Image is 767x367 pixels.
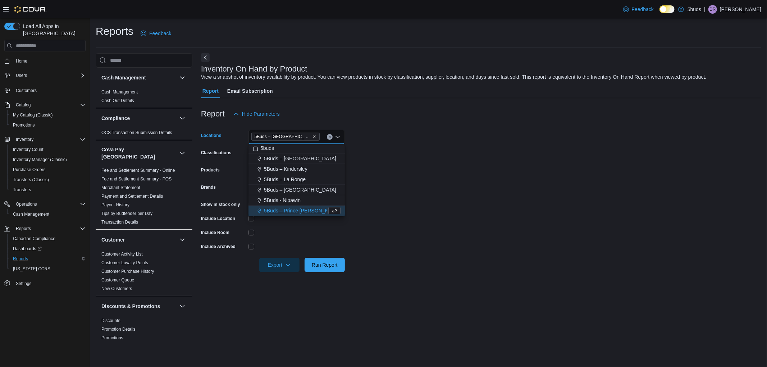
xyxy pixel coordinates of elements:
[201,167,220,173] label: Products
[13,135,86,144] span: Inventory
[10,155,86,164] span: Inventory Manager (Classic)
[13,112,53,118] span: My Catalog (Classic)
[101,74,177,81] button: Cash Management
[10,121,38,129] a: Promotions
[101,168,175,173] a: Fee and Settlement Summary - Online
[1,199,88,209] button: Operations
[248,185,345,195] button: 5Buds – [GEOGRAPHIC_DATA]
[248,153,345,164] button: 5Buds – [GEOGRAPHIC_DATA]
[201,184,216,190] label: Brands
[10,111,86,119] span: My Catalog (Classic)
[201,133,222,138] label: Locations
[264,258,295,272] span: Export
[101,146,177,160] button: Cova Pay [GEOGRAPHIC_DATA]
[201,53,210,62] button: Next
[202,84,219,98] span: Report
[201,216,235,221] label: Include Location
[101,269,154,274] a: Customer Purchase History
[201,65,307,73] h3: Inventory On Hand by Product
[101,335,123,340] a: Promotions
[10,210,52,219] a: Cash Management
[13,200,40,208] button: Operations
[16,88,37,93] span: Customers
[7,175,88,185] button: Transfers (Classic)
[101,277,134,283] a: Customer Queue
[248,143,345,153] button: 5buds
[101,303,160,310] h3: Discounts & Promotions
[13,86,40,95] a: Customers
[101,202,129,207] a: Payout History
[101,277,134,283] span: Customer Queue
[7,155,88,165] button: Inventory Manager (Classic)
[10,234,58,243] a: Canadian Compliance
[101,176,172,182] span: Fee and Settlement Summary - POS
[312,261,338,269] span: Run Report
[101,251,143,257] span: Customer Activity List
[201,110,225,118] h3: Report
[10,254,86,263] span: Reports
[101,202,129,208] span: Payout History
[13,211,49,217] span: Cash Management
[13,279,86,288] span: Settings
[13,71,86,80] span: Users
[10,145,86,154] span: Inventory Count
[13,167,46,173] span: Purchase Orders
[101,90,138,95] a: Cash Management
[305,258,345,272] button: Run Report
[708,5,717,14] div: Dawn Richmond
[138,26,174,41] a: Feedback
[16,201,37,207] span: Operations
[264,207,341,214] span: 5Buds – Prince [PERSON_NAME]
[178,235,187,244] button: Customer
[1,278,88,289] button: Settings
[248,143,345,258] div: Choose from the following options
[312,134,316,139] button: Remove 5Buds – North Battleford from selection in this group
[101,185,140,190] a: Merchant Statement
[632,6,654,13] span: Feedback
[101,74,146,81] h3: Cash Management
[10,265,53,273] a: [US_STATE] CCRS
[1,134,88,144] button: Inventory
[7,244,88,254] a: Dashboards
[10,234,86,243] span: Canadian Compliance
[101,260,148,265] a: Customer Loyalty Points
[178,149,187,157] button: Cova Pay [GEOGRAPHIC_DATA]
[248,164,345,174] button: 5Buds – Kindersley
[101,303,177,310] button: Discounts & Promotions
[13,246,42,252] span: Dashboards
[13,256,28,262] span: Reports
[101,219,138,225] span: Transaction Details
[178,302,187,311] button: Discounts & Promotions
[101,236,125,243] h3: Customer
[96,316,192,345] div: Discounts & Promotions
[255,133,311,140] span: 5Buds – [GEOGRAPHIC_DATA]
[704,5,706,14] p: |
[101,98,134,104] span: Cash Out Details
[13,236,55,242] span: Canadian Compliance
[14,6,46,13] img: Cova
[101,130,172,136] span: OCS Transaction Submission Details
[7,234,88,244] button: Canadian Compliance
[10,111,56,119] a: My Catalog (Classic)
[264,186,336,193] span: 5Buds – [GEOGRAPHIC_DATA]
[248,206,345,216] button: 5Buds – Prince [PERSON_NAME]
[7,254,88,264] button: Reports
[13,224,34,233] button: Reports
[13,101,33,109] button: Catalog
[16,58,27,64] span: Home
[1,224,88,234] button: Reports
[10,165,49,174] a: Purchase Orders
[96,250,192,296] div: Customer
[242,110,280,118] span: Hide Parameters
[13,86,86,95] span: Customers
[201,202,240,207] label: Show in stock only
[10,175,52,184] a: Transfers (Classic)
[259,258,300,272] button: Export
[16,281,31,286] span: Settings
[13,57,30,65] a: Home
[101,115,130,122] h3: Compliance
[1,85,88,95] button: Customers
[13,187,31,193] span: Transfers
